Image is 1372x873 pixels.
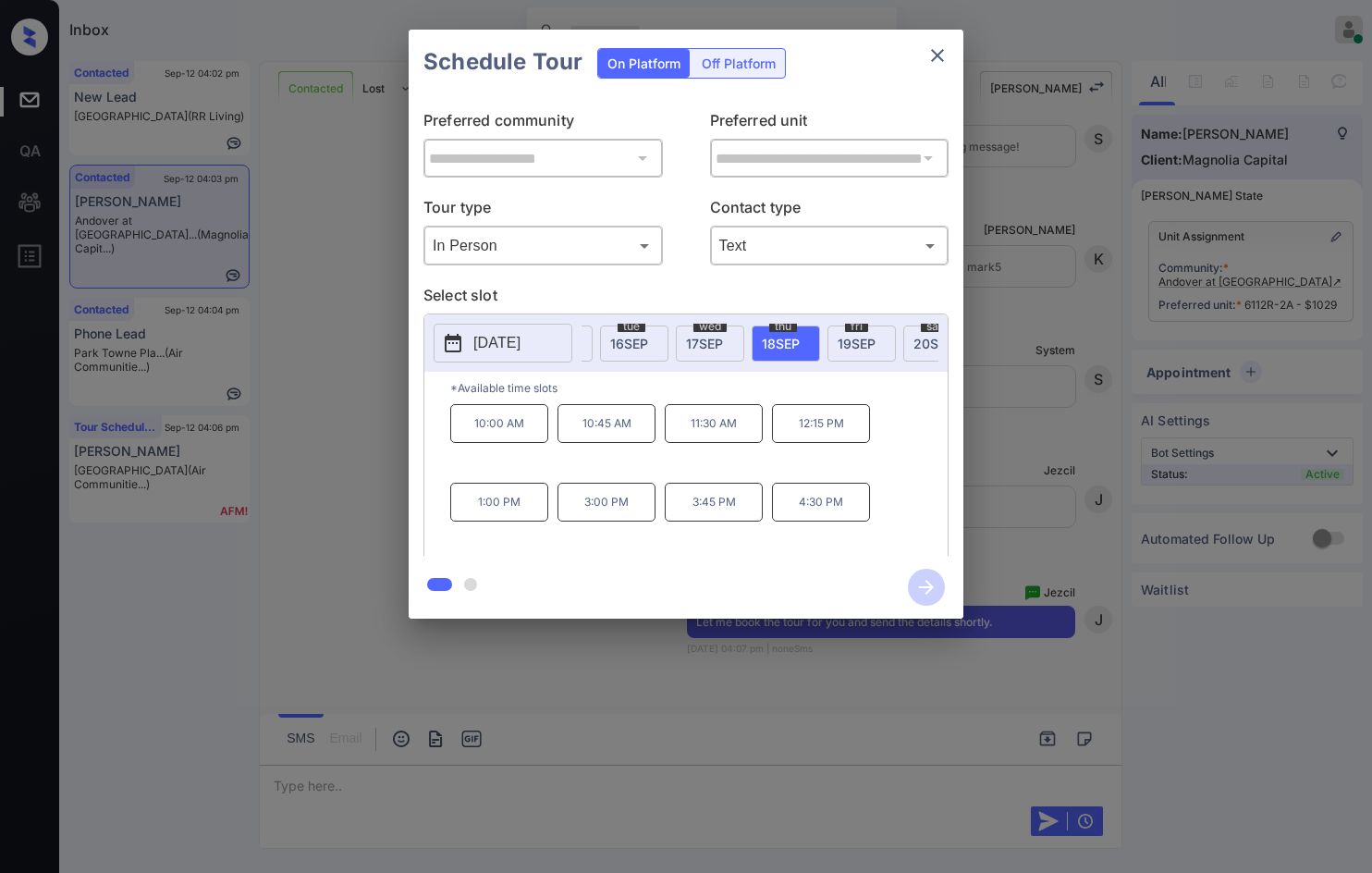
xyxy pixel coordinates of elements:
span: thu [769,321,797,332]
span: fri [845,321,868,332]
p: Tour type [423,196,663,226]
button: [DATE] [434,324,572,363]
span: 20 SEP [913,336,954,351]
div: Text [715,230,945,261]
span: 19 SEP [838,336,876,351]
p: 4:30 PM [772,483,870,522]
p: [DATE] [473,332,521,354]
p: 10:00 AM [450,404,548,443]
div: In Person [428,230,658,261]
span: wed [693,321,727,332]
div: date-select [752,326,820,362]
button: btn-next [897,563,956,611]
span: tue [618,321,645,332]
h2: Schedule Tour [409,30,597,94]
p: Select slot [423,284,949,314]
p: Contact type [710,196,949,226]
p: 12:15 PM [772,404,870,443]
span: sat [921,321,948,332]
p: 10:45 AM [557,404,655,443]
div: date-select [600,326,668,362]
div: Off Platform [692,49,785,78]
span: 18 SEP [762,336,800,351]
div: date-select [827,326,896,362]
p: 11:30 AM [665,404,763,443]
span: 16 SEP [610,336,648,351]
p: *Available time slots [450,372,948,404]
p: 3:00 PM [557,483,655,522]
div: date-select [676,326,744,362]
p: Preferred unit [710,109,949,139]
div: On Platform [598,49,690,78]
p: Preferred community [423,109,663,139]
p: 3:45 PM [665,483,763,522]
span: 17 SEP [686,336,723,351]
button: close [919,37,956,74]
p: 1:00 PM [450,483,548,522]
div: date-select [903,326,972,362]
